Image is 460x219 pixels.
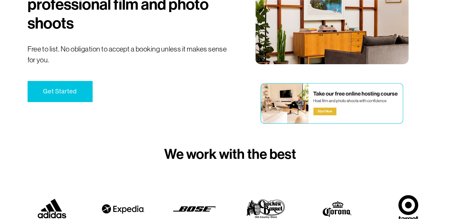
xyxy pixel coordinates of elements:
a: Get Started [28,81,92,102]
p: Free to list. No obligation to accept a booking unless it makes sense for you. [28,44,228,65]
h3: We work with the best [28,146,432,163]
